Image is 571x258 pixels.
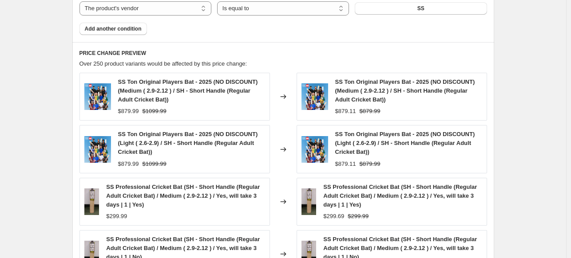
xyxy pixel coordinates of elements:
span: Over 250 product variants would be affected by this price change: [79,60,247,67]
span: SS Professional Cricket Bat (SH - Short Handle (Regular Adult Cricket Bat) / Medium ( 2.9-2.12 ) ... [323,184,477,208]
span: SS [417,5,424,12]
h6: PRICE CHANGE PREVIEW [79,50,487,57]
img: SS_PROFESSIONAL__73501.1497939820.600.600_80x.jpg [84,188,99,215]
span: SS Ton Original Players Bat - 2025 (NO DISCOUNT) (Medium ( 2.9-2.12 ) / SH - Short Handle (Regula... [118,78,258,103]
button: SS [355,2,487,15]
span: $299.99 [106,213,127,219]
span: $879.11 [335,160,356,167]
span: $879.99 [360,160,381,167]
span: $879.99 [360,108,381,114]
span: $879.99 [118,160,139,167]
span: $299.99 [348,213,369,219]
span: $1099.99 [143,108,167,114]
span: SS Professional Cricket Bat (SH - Short Handle (Regular Adult Cricket Bat) / Medium ( 2.9-2.12 ) ... [106,184,260,208]
span: SS Ton Original Players Bat - 2025 (NO DISCOUNT) (Light ( 2.6-2.9) / SH - Short Handle (Regular A... [335,131,475,155]
img: SS_PROFESSIONAL__73501.1497939820.600.600_80x.jpg [301,188,317,215]
img: poster_10x10_a54d8cd7-a31b-4840-b455-381bfacdd04d_80x.jpg [84,136,111,163]
span: $1099.99 [143,160,167,167]
span: $299.69 [323,213,344,219]
button: Add another condition [79,23,147,35]
span: SS Ton Original Players Bat - 2025 (NO DISCOUNT) (Light ( 2.6-2.9) / SH - Short Handle (Regular A... [118,131,258,155]
span: $879.11 [335,108,356,114]
span: Add another condition [85,25,142,32]
img: poster_10x10_a54d8cd7-a31b-4840-b455-381bfacdd04d_80x.jpg [84,83,111,110]
span: SS Ton Original Players Bat - 2025 (NO DISCOUNT) (Medium ( 2.9-2.12 ) / SH - Short Handle (Regula... [335,78,475,103]
img: poster_10x10_a54d8cd7-a31b-4840-b455-381bfacdd04d_80x.jpg [301,136,328,163]
img: poster_10x10_a54d8cd7-a31b-4840-b455-381bfacdd04d_80x.jpg [301,83,328,110]
span: $879.99 [118,108,139,114]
